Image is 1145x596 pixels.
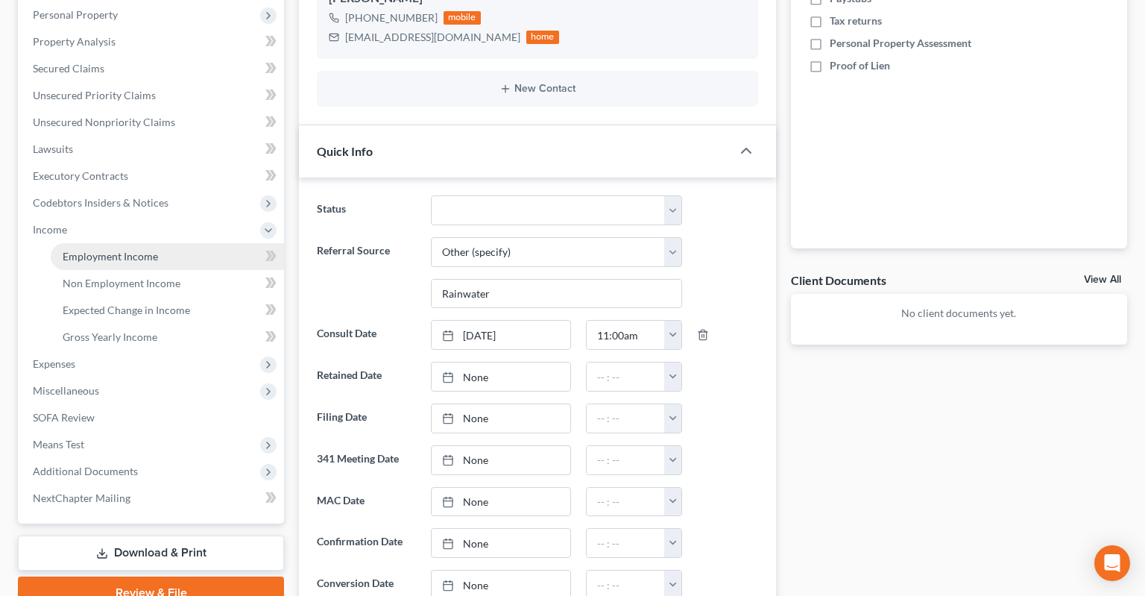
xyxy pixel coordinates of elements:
div: mobile [444,11,481,25]
a: Gross Yearly Income [51,324,284,351]
label: Retained Date [309,362,423,392]
input: -- : -- [587,529,665,557]
a: Lawsuits [21,136,284,163]
a: None [432,363,570,391]
span: Proof of Lien [830,58,890,73]
span: Expenses [33,357,75,370]
span: Non Employment Income [63,277,180,289]
a: [DATE] [432,321,570,349]
label: MAC Date [309,487,423,517]
div: [PHONE_NUMBER] [345,10,438,25]
span: Expected Change in Income [63,304,190,316]
input: Other Referral Source [432,280,681,308]
a: None [432,404,570,433]
span: Personal Property Assessment [830,36,971,51]
span: Means Test [33,438,84,451]
a: None [432,446,570,474]
a: Unsecured Priority Claims [21,82,284,109]
a: Download & Print [18,536,284,571]
a: Non Employment Income [51,270,284,297]
span: Miscellaneous [33,384,99,397]
span: Property Analysis [33,35,116,48]
a: None [432,488,570,516]
label: Filing Date [309,404,423,433]
input: -- : -- [587,446,665,474]
span: Executory Contracts [33,169,128,182]
label: 341 Meeting Date [309,445,423,475]
div: Client Documents [791,272,886,288]
a: Employment Income [51,243,284,270]
a: Unsecured Nonpriority Claims [21,109,284,136]
span: Unsecured Priority Claims [33,89,156,101]
label: Status [309,195,423,225]
a: Executory Contracts [21,163,284,189]
label: Referral Source [309,237,423,309]
label: Consult Date [309,320,423,350]
div: home [526,31,559,44]
a: NextChapter Mailing [21,485,284,512]
span: Secured Claims [33,62,104,75]
a: Property Analysis [21,28,284,55]
span: SOFA Review [33,411,95,424]
span: Personal Property [33,8,118,21]
span: Quick Info [317,144,373,158]
label: Confirmation Date [309,528,423,558]
div: Open Intercom Messenger [1094,545,1130,581]
button: New Contact [329,83,746,95]
a: View All [1084,275,1121,285]
span: Tax returns [830,13,882,28]
a: SOFA Review [21,404,284,431]
span: Additional Documents [33,465,138,477]
a: Secured Claims [21,55,284,82]
span: Lawsuits [33,142,73,155]
div: [EMAIL_ADDRESS][DOMAIN_NAME] [345,30,520,45]
span: Codebtors Insiders & Notices [33,196,168,209]
input: -- : -- [587,488,665,516]
span: Income [33,223,67,236]
span: Gross Yearly Income [63,330,157,343]
a: None [432,529,570,557]
input: -- : -- [587,363,665,391]
span: NextChapter Mailing [33,492,130,504]
input: -- : -- [587,404,665,433]
p: No client documents yet. [803,306,1115,321]
span: Unsecured Nonpriority Claims [33,116,175,128]
span: Employment Income [63,250,158,263]
input: -- : -- [587,321,665,349]
a: Expected Change in Income [51,297,284,324]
